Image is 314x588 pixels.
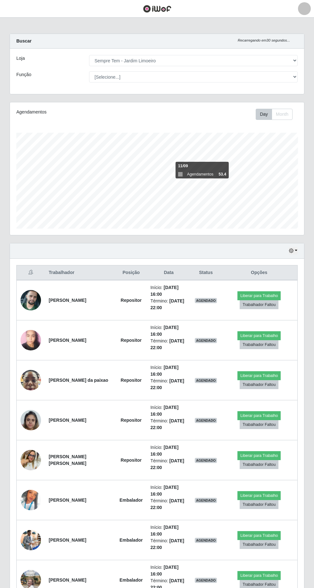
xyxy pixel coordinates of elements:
button: Trabalhador Faltou [240,460,278,469]
span: AGENDADO [195,498,217,503]
div: Agendamentos [16,109,128,115]
strong: Repositor [121,418,142,423]
strong: Repositor [121,458,142,463]
strong: Embalador [120,498,143,503]
th: Posição [116,265,146,280]
strong: [PERSON_NAME] [49,418,86,423]
strong: [PERSON_NAME] [49,338,86,343]
i: Recarregando em 30 segundos... [238,38,290,42]
button: Trabalhador Faltou [240,340,278,349]
strong: [PERSON_NAME] [49,498,86,503]
button: Liberar para Trabalho [237,451,281,460]
li: Início: [150,324,187,338]
time: [DATE] 16:00 [150,445,178,457]
button: Trabalhador Faltou [240,300,278,309]
button: Trabalhador Faltou [240,540,278,549]
th: Opções [221,265,297,280]
span: AGENDADO [195,578,217,583]
li: Término: [150,298,187,311]
strong: Embalador [120,537,143,543]
button: Month [272,109,293,120]
th: Trabalhador [45,265,116,280]
li: Início: [150,564,187,577]
li: Início: [150,444,187,458]
label: Loja [16,55,25,62]
time: [DATE] 16:00 [150,405,178,417]
button: Liberar para Trabalho [237,371,281,380]
li: Término: [150,537,187,551]
span: AGENDADO [195,538,217,543]
img: 1749660624656.jpeg [21,282,41,318]
button: Trabalhador Faltou [240,420,278,429]
img: 1750798204685.jpeg [21,326,41,354]
li: Término: [150,498,187,511]
label: Função [16,71,31,78]
strong: Repositor [121,338,142,343]
img: CoreUI Logo [143,5,171,13]
strong: [PERSON_NAME] [49,577,86,583]
th: Status [191,265,221,280]
strong: Repositor [121,378,142,383]
span: AGENDADO [195,298,217,303]
button: Day [256,109,272,120]
li: Início: [150,364,187,378]
strong: [PERSON_NAME] da paixao [49,378,108,383]
strong: Embalador [120,577,143,583]
time: [DATE] 16:00 [150,525,178,537]
div: Toolbar with button groups [256,109,298,120]
span: AGENDADO [195,418,217,423]
img: 1755998859963.jpeg [21,450,41,470]
button: Trabalhador Faltou [240,380,278,389]
div: First group [256,109,293,120]
li: Início: [150,284,187,298]
span: AGENDADO [195,338,217,343]
button: Liberar para Trabalho [237,571,281,580]
li: Início: [150,524,187,537]
strong: Buscar [16,38,31,43]
li: Término: [150,418,187,431]
time: [DATE] 16:00 [150,565,178,576]
img: 1755736847317.jpeg [21,406,41,434]
time: [DATE] 16:00 [150,325,178,337]
span: AGENDADO [195,458,217,463]
span: AGENDADO [195,378,217,383]
img: 1755875835191.jpeg [21,482,41,518]
strong: [PERSON_NAME] [49,537,86,543]
strong: [PERSON_NAME] [49,298,86,303]
li: Término: [150,338,187,351]
time: [DATE] 16:00 [150,285,178,297]
button: Liberar para Trabalho [237,291,281,300]
li: Início: [150,484,187,498]
button: Liberar para Trabalho [237,491,281,500]
time: [DATE] 16:00 [150,485,178,497]
button: Liberar para Trabalho [237,531,281,540]
button: Liberar para Trabalho [237,331,281,340]
img: 1752580683628.jpeg [21,366,41,394]
img: 1757441957517.jpeg [21,526,41,553]
strong: Repositor [121,298,142,303]
li: Término: [150,458,187,471]
time: [DATE] 16:00 [150,365,178,377]
strong: [PERSON_NAME] [PERSON_NAME] [49,454,86,466]
button: Trabalhador Faltou [240,500,278,509]
li: Início: [150,404,187,418]
th: Data [146,265,191,280]
li: Término: [150,378,187,391]
button: Liberar para Trabalho [237,411,281,420]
